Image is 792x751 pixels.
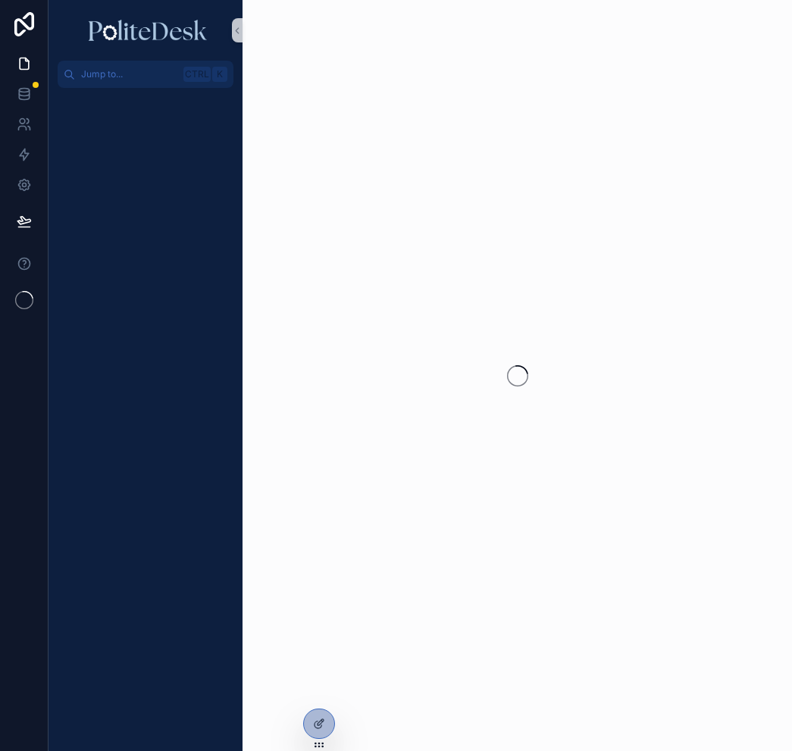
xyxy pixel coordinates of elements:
span: K [214,68,226,80]
img: App logo [78,18,213,42]
span: Jump to... [81,68,177,80]
button: Jump to...CtrlK [58,61,233,88]
span: Ctrl [183,67,211,82]
div: scrollable content [49,88,243,115]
